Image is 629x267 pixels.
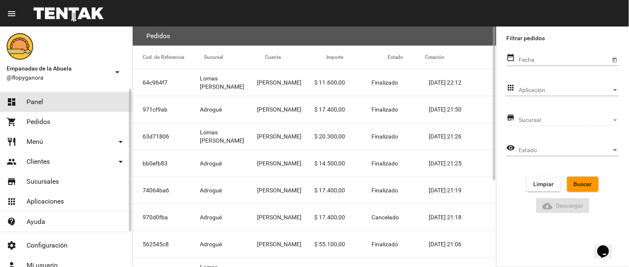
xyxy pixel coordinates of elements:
[594,234,621,259] iframe: chat widget
[315,150,372,177] mat-cell: $ 14.500,00
[519,147,619,154] mat-select: Estado
[429,96,496,123] mat-cell: [DATE] 21:50
[146,30,170,42] h3: Pedidos
[536,198,590,213] button: Descargar ReporteDescargar
[27,118,50,126] span: Pedidos
[429,204,496,231] mat-cell: [DATE] 21:18
[133,69,200,96] mat-cell: 64c964f7
[7,240,17,250] mat-icon: settings
[200,74,257,91] span: Lomas [PERSON_NAME]
[265,46,327,69] mat-header-cell: Cuenta
[7,73,109,82] span: @flopyganora
[257,96,314,123] mat-cell: [PERSON_NAME]
[372,159,398,167] span: Finalizado
[567,177,599,192] button: Buscar
[315,123,372,150] mat-cell: $ 20.300,00
[7,117,17,127] mat-icon: shopping_cart
[519,147,612,154] span: Estado
[200,128,257,145] span: Lomas [PERSON_NAME]
[27,218,45,226] span: Ayuda
[507,83,515,93] mat-icon: apps
[429,123,496,150] mat-cell: [DATE] 21:26
[257,231,314,257] mat-cell: [PERSON_NAME]
[200,105,222,114] span: Adrogué
[27,241,68,250] span: Configuración
[116,157,126,167] mat-icon: arrow_drop_down
[7,197,17,206] mat-icon: apps
[257,204,314,231] mat-cell: [PERSON_NAME]
[7,33,33,60] img: f0136945-ed32-4f7c-91e3-a375bc4bb2c5.png
[200,213,222,221] span: Adrogué
[372,240,398,248] span: Finalizado
[133,96,200,123] mat-cell: 971cf9ab
[429,150,496,177] mat-cell: [DATE] 21:25
[425,46,496,69] mat-header-cell: Creación
[543,202,583,209] span: Descargar
[133,204,200,231] mat-cell: 970d0fba
[7,157,17,167] mat-icon: people
[7,63,109,73] span: Empanadas de la Abuela
[372,105,398,114] span: Finalizado
[27,197,64,206] span: Aplicaciones
[27,177,59,186] span: Sucursales
[27,138,43,146] span: Menú
[315,69,372,96] mat-cell: $ 11.600,00
[507,33,619,43] label: Filtrar pedidos
[429,177,496,204] mat-cell: [DATE] 21:19
[519,117,619,124] mat-select: Sucursal
[133,27,496,46] flou-section-header: Pedidos
[519,87,612,94] span: Aplicación
[200,159,222,167] span: Adrogué
[315,204,372,231] mat-cell: $ 17.400,00
[507,143,515,153] mat-icon: visibility
[200,240,222,248] span: Adrogué
[133,177,200,204] mat-cell: 74064ba6
[257,123,314,150] mat-cell: [PERSON_NAME]
[7,217,17,227] mat-icon: contact_support
[7,97,17,107] mat-icon: dashboard
[257,69,314,96] mat-cell: [PERSON_NAME]
[519,87,619,94] mat-select: Aplicación
[507,113,515,123] mat-icon: store
[527,177,561,192] button: Limpiar
[543,201,553,211] mat-icon: Descargar Reporte
[7,177,17,187] mat-icon: store
[610,55,619,64] button: Open calendar
[372,186,398,194] span: Finalizado
[204,46,265,69] mat-header-cell: Sucursal
[7,9,17,19] mat-icon: menu
[534,181,554,187] span: Limpiar
[133,46,204,69] mat-header-cell: Cod. de Referencia
[112,67,122,77] mat-icon: arrow_drop_down
[519,117,612,124] span: Sucursal
[429,231,496,257] mat-cell: [DATE] 21:06
[574,181,592,187] span: Buscar
[326,46,388,69] mat-header-cell: Importe
[315,231,372,257] mat-cell: $ 55.100,00
[116,137,126,147] mat-icon: arrow_drop_down
[27,98,43,106] span: Panel
[388,46,425,69] mat-header-cell: Estado
[429,69,496,96] mat-cell: [DATE] 22:12
[133,123,200,150] mat-cell: 63d71806
[315,96,372,123] mat-cell: $ 17.400,00
[200,186,222,194] span: Adrogué
[507,53,515,63] mat-icon: date_range
[257,177,314,204] mat-cell: [PERSON_NAME]
[7,137,17,147] mat-icon: restaurant
[519,57,610,63] input: Fecha
[133,231,200,257] mat-cell: 562545c8
[372,213,399,221] span: Cancelado
[372,78,398,87] span: Finalizado
[133,150,200,177] mat-cell: bb0efb83
[257,150,314,177] mat-cell: [PERSON_NAME]
[315,177,372,204] mat-cell: $ 17.400,00
[372,132,398,141] span: Finalizado
[27,158,50,166] span: Clientes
